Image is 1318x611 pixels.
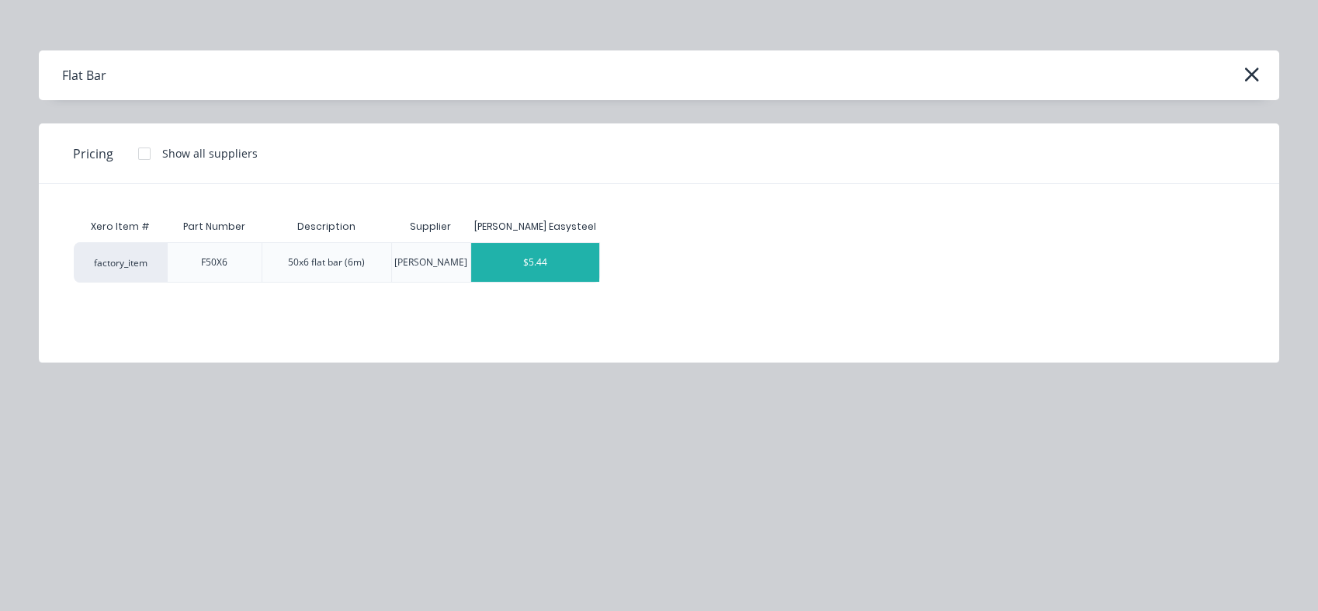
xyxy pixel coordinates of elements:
[288,255,365,269] div: 50x6 flat bar (6m)
[397,207,463,246] div: Supplier
[201,255,227,269] div: F50X6
[62,66,106,85] div: Flat Bar
[74,211,167,242] div: Xero Item #
[474,220,596,234] div: [PERSON_NAME] Easysteel
[285,207,368,246] div: Description
[171,207,258,246] div: Part Number
[471,243,599,282] div: $5.44
[74,242,167,283] div: factory_item
[394,255,467,269] div: [PERSON_NAME]
[73,144,113,163] span: Pricing
[162,145,258,161] div: Show all suppliers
